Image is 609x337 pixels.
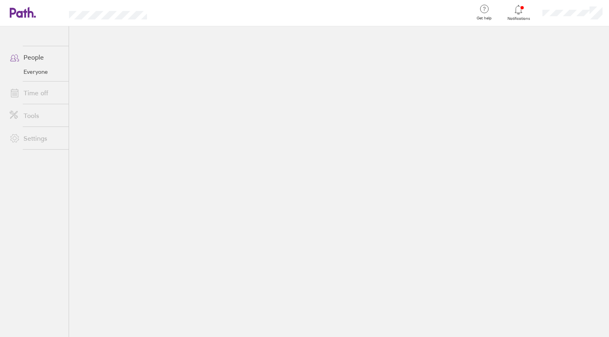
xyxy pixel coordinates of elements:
[3,85,69,101] a: Time off
[3,49,69,65] a: People
[505,16,532,21] span: Notifications
[471,16,497,21] span: Get help
[505,4,532,21] a: Notifications
[3,65,69,78] a: Everyone
[3,107,69,124] a: Tools
[3,130,69,146] a: Settings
